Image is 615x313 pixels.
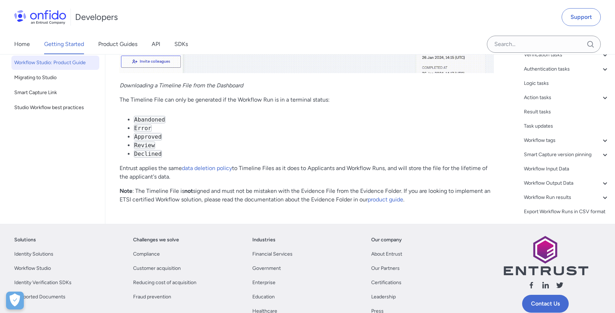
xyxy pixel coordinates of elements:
a: Smart Capture version pinning [524,150,609,159]
code: Approved [134,133,162,140]
a: Follow us facebook [527,281,536,292]
a: Support [562,8,601,26]
a: Workflow tags [524,136,609,145]
img: Onfido Logo [14,10,66,24]
a: Leadership [371,293,396,301]
a: Logic tasks [524,79,609,88]
em: Downloading a Timeline File from the Dashboard [120,82,243,89]
a: Compliance [133,250,160,258]
a: Follow us linkedin [541,281,550,292]
code: Abandoned [134,116,165,123]
a: Workflow Run results [524,193,609,202]
span: Studio Workflow best practices [14,103,96,112]
a: Home [14,34,30,54]
a: Fraud prevention [133,293,171,301]
code: Review [134,142,155,149]
svg: Follow us linkedin [541,281,550,289]
a: Our company [371,236,402,244]
button: Open Preferences [6,292,24,309]
a: Solutions [14,236,36,244]
span: Workflow Studio: Product Guide [14,58,96,67]
span: Smart Capture Link [14,88,96,97]
a: Result tasks [524,108,609,116]
svg: Follow us facebook [527,281,536,289]
a: Smart Capture Link [11,86,99,100]
img: Entrust logo [503,236,588,275]
a: Action tasks [524,93,609,102]
code: Declined [134,150,162,158]
a: Contact Us [522,295,569,313]
span: Migrating to Studio [14,73,96,82]
a: Product Guides [98,34,137,54]
a: Government [252,264,281,273]
a: Customer acquisition [133,264,181,273]
a: Workflow Studio: Product Guide [11,56,99,70]
a: Migrating to Studio [11,71,99,85]
a: Studio Workflow best practices [11,101,99,115]
a: Export Workflow Runs in CSV format [524,207,609,216]
a: Workflow Studio [14,264,51,273]
a: data deletion policy [182,165,232,171]
p: Entrust applies the same to Timeline Files as it does to Applicants and Workflow Runs, and will s... [120,164,494,181]
a: product guide [368,196,403,203]
a: Certifications [371,278,401,287]
a: Industries [252,236,275,244]
a: Workflow Run Timeline Files [524,222,609,230]
div: Cookie Preferences [6,292,24,309]
a: Our Partners [371,264,400,273]
p: : The Timeline File is signed and must not be mistaken with the Evidence File from the Evidence F... [120,187,494,204]
a: Reducing cost of acquisition [133,278,196,287]
a: About Entrust [371,250,402,258]
a: Authentication tasks [524,65,609,73]
input: Onfido search input field [487,36,601,53]
a: Financial Services [252,250,293,258]
strong: not [184,188,193,194]
a: Verification tasks [524,51,609,59]
a: Identity Solutions [14,250,53,258]
a: Challenges we solve [133,236,179,244]
code: Error [134,124,152,132]
svg: Follow us X (Twitter) [556,281,564,289]
a: Education [252,293,275,301]
h1: Developers [75,11,118,23]
a: Workflow Output Data [524,179,609,188]
a: Getting Started [44,34,84,54]
strong: Note [120,188,132,194]
p: The Timeline File can only be generated if the Workflow Run is in a terminal status: [120,96,494,104]
a: Follow us X (Twitter) [556,281,564,292]
a: API [152,34,160,54]
a: Workflow Input Data [524,165,609,173]
a: Task updates [524,122,609,130]
a: Supported Documents [14,293,65,301]
a: Enterprise [252,278,275,287]
a: SDKs [174,34,188,54]
a: Identity Verification SDKs [14,278,72,287]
